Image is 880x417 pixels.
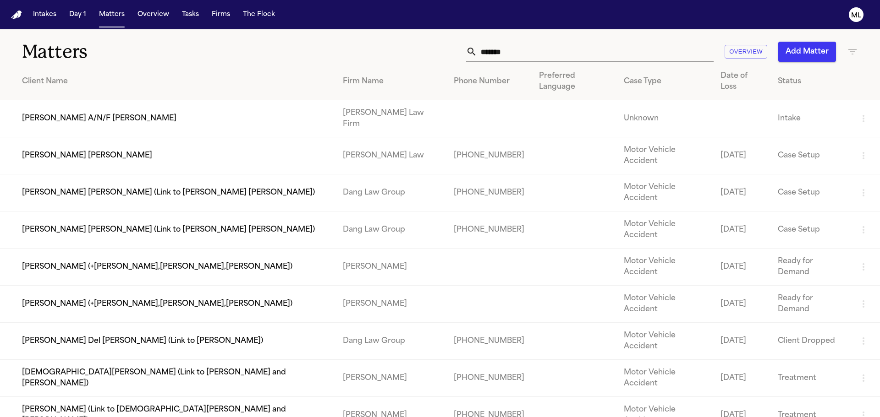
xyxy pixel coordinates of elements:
td: Intake [770,100,851,137]
button: The Flock [239,6,279,23]
td: Case Setup [770,211,851,249]
td: [PHONE_NUMBER] [446,323,532,360]
td: [PHONE_NUMBER] [446,137,532,174]
td: Motor Vehicle Accident [616,211,713,249]
td: Motor Vehicle Accident [616,286,713,323]
td: Case Setup [770,137,851,174]
td: [DATE] [713,174,770,211]
td: [PERSON_NAME] [335,360,446,397]
td: Case Setup [770,174,851,211]
button: Matters [95,6,128,23]
td: Motor Vehicle Accident [616,323,713,360]
td: [DATE] [713,286,770,323]
td: Dang Law Group [335,174,446,211]
td: Motor Vehicle Accident [616,360,713,397]
button: Intakes [29,6,60,23]
h1: Matters [22,40,265,63]
td: Treatment [770,360,851,397]
div: Firm Name [343,76,439,87]
td: [PHONE_NUMBER] [446,174,532,211]
td: [PHONE_NUMBER] [446,360,532,397]
div: Client Name [22,76,328,87]
div: Date of Loss [720,70,763,92]
td: [DATE] [713,323,770,360]
td: [PERSON_NAME] [335,249,446,286]
button: Add Matter [778,42,836,62]
div: Preferred Language [539,70,609,92]
td: Dang Law Group [335,323,446,360]
td: Unknown [616,100,713,137]
button: Overview [725,45,767,59]
td: [DATE] [713,211,770,249]
td: Motor Vehicle Accident [616,137,713,174]
a: Home [11,11,22,19]
td: Client Dropped [770,323,851,360]
td: [DATE] [713,360,770,397]
div: Case Type [624,76,706,87]
td: [PHONE_NUMBER] [446,211,532,249]
button: Firms [208,6,234,23]
td: [PERSON_NAME] Law [335,137,446,174]
td: [PERSON_NAME] Law Firm [335,100,446,137]
div: Phone Number [454,76,524,87]
td: Ready for Demand [770,286,851,323]
td: Dang Law Group [335,211,446,249]
div: Status [778,76,843,87]
td: [DATE] [713,249,770,286]
td: [DATE] [713,137,770,174]
button: Day 1 [66,6,90,23]
td: Ready for Demand [770,249,851,286]
td: Motor Vehicle Accident [616,174,713,211]
button: Overview [134,6,173,23]
img: Finch Logo [11,11,22,19]
button: Tasks [178,6,203,23]
td: Motor Vehicle Accident [616,249,713,286]
td: [PERSON_NAME] [335,286,446,323]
